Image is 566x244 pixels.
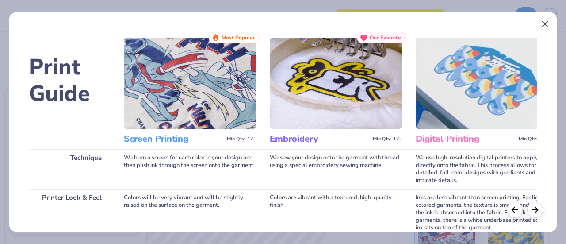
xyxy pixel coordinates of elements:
[370,35,401,41] span: Our Favorite
[416,38,548,129] img: Digital Printing
[270,149,402,189] div: We sew your design onto the garment with thread using a special embroidery sewing machine.
[373,136,402,142] span: Min Qty: 12+
[124,133,223,145] h3: Screen Printing
[124,189,256,236] div: Colors will be very vibrant and will be slightly raised on the surface on the garment.
[416,189,548,236] div: Inks are less vibrant than screen printing. For light colored garments, the texture is smooth and...
[222,35,255,41] span: Most Popular
[416,133,515,145] h3: Digital Printing
[519,136,548,142] span: Min Qty: 12+
[270,189,402,236] div: Colors are vibrant with a textured, high-quality finish
[124,149,256,189] div: We burn a screen for each color in your design and then push ink through the screen onto the garm...
[270,38,402,129] img: Embroidery
[124,38,256,129] img: Screen Printing
[270,133,369,145] h3: Embroidery
[29,189,111,236] div: Printer Look & Feel
[29,54,111,107] h2: Print Guide
[537,16,554,33] button: Close
[416,149,548,189] div: We use high-resolution digital printers to apply ink directly onto the fabric. This process allow...
[227,136,256,142] span: Min Qty: 12+
[29,149,111,189] div: Technique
